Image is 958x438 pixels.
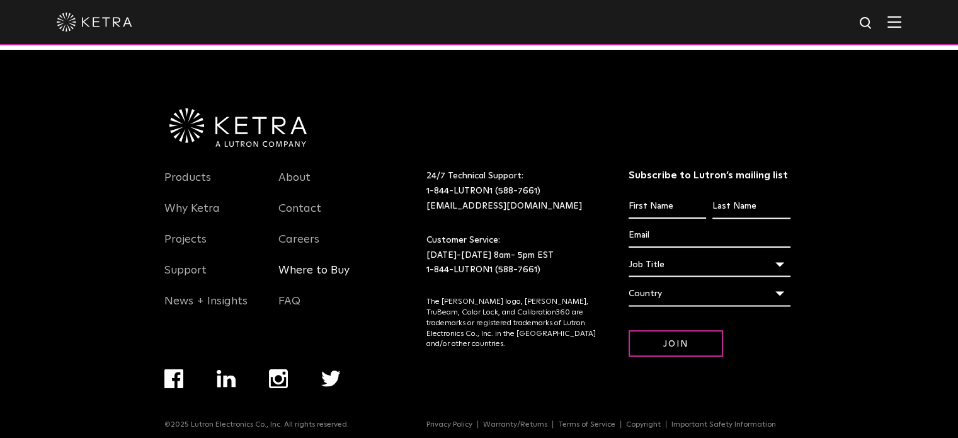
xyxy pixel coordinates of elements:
[621,420,666,428] a: Copyright
[278,263,350,292] a: Where to Buy
[478,420,553,428] a: Warranty/Returns
[164,369,374,420] div: Navigation Menu
[321,371,341,387] img: twitter
[278,233,319,262] a: Careers
[858,16,874,32] img: search icon
[164,369,183,388] img: facebook
[164,233,207,262] a: Projects
[426,420,794,429] div: Navigation Menu
[217,370,236,388] img: linkedin
[629,224,790,248] input: Email
[164,202,220,231] a: Why Ketra
[278,169,374,323] div: Navigation Menu
[426,202,582,210] a: [EMAIL_ADDRESS][DOMAIN_NAME]
[426,169,597,214] p: 24/7 Technical Support:
[421,420,478,428] a: Privacy Policy
[278,171,311,200] a: About
[278,202,321,231] a: Contact
[278,294,300,323] a: FAQ
[426,233,597,278] p: Customer Service: [DATE]-[DATE] 8am- 5pm EST
[169,108,307,147] img: Ketra-aLutronCo_White_RGB
[164,171,211,200] a: Products
[666,420,781,428] a: Important Safety Information
[629,195,706,219] input: First Name
[629,330,723,357] input: Join
[629,169,790,182] h3: Subscribe to Lutron’s mailing list
[887,16,901,28] img: Hamburger%20Nav.svg
[57,13,132,32] img: ketra-logo-2019-white
[164,169,260,323] div: Navigation Menu
[629,282,790,306] div: Country
[164,294,248,323] a: News + Insights
[426,297,597,350] p: The [PERSON_NAME] logo, [PERSON_NAME], TruBeam, Color Lock, and Calibration360 are trademarks or ...
[712,195,790,219] input: Last Name
[426,265,540,274] a: 1-844-LUTRON1 (588-7661)
[629,253,790,277] div: Job Title
[164,263,207,292] a: Support
[553,420,621,428] a: Terms of Service
[164,420,349,429] p: ©2025 Lutron Electronics Co., Inc. All rights reserved.
[426,187,540,195] a: 1-844-LUTRON1 (588-7661)
[269,369,288,388] img: instagram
